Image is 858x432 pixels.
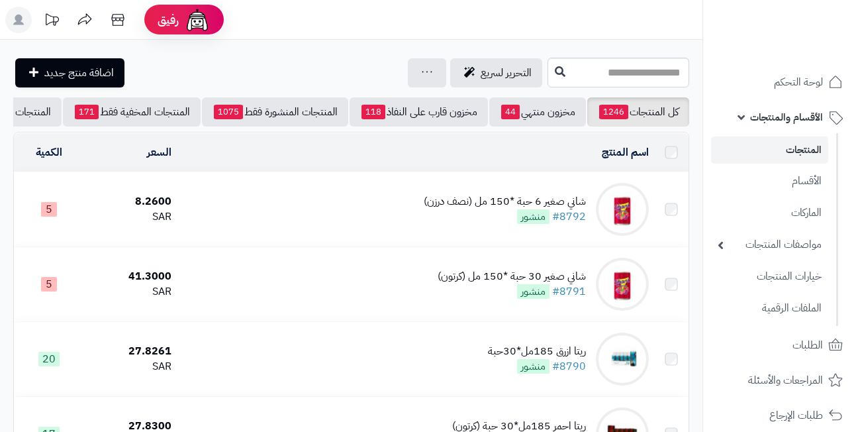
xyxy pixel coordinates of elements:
a: مواصفات المنتجات [711,231,828,259]
div: SAR [89,284,171,299]
div: SAR [89,359,171,374]
div: 8.2600 [89,194,171,209]
a: #8792 [552,209,586,225]
img: ai-face.png [184,7,211,33]
div: SAR [89,209,171,225]
span: رفيق [158,12,179,28]
a: الماركات [711,199,828,227]
span: منشور [517,359,549,374]
a: #8791 [552,284,586,299]
span: 118 [361,105,385,119]
span: منشور [517,209,549,224]
a: الملفات الرقمية [711,294,828,323]
a: الأقسام [711,167,828,195]
a: المنتجات المنشورة فقط1075 [202,97,348,127]
div: شاني صغير 30 حبة *150 مل (كرتون) [438,269,586,284]
a: تحديثات المنصة [35,7,68,36]
a: المنتجات [711,136,828,164]
a: مخزون قارب على النفاذ118 [350,97,488,127]
a: طلبات الإرجاع [711,400,850,431]
a: الكمية [36,144,62,160]
span: لوحة التحكم [774,73,823,91]
span: 1246 [599,105,628,119]
span: طلبات الإرجاع [769,406,823,425]
div: شاني صغير 6 حبة *150 مل (نصف درزن) [424,194,586,209]
span: 1075 [214,105,243,119]
span: 20 [38,352,60,366]
a: المراجعات والأسئلة [711,364,850,396]
a: #8790 [552,358,586,374]
span: التحرير لسريع [481,65,532,81]
div: ريتا ازرق 185مل*30حبة [488,344,586,359]
div: 41.3000 [89,269,171,284]
span: 5 [41,277,57,292]
img: ريتا ازرق 185مل*30حبة [596,333,649,386]
a: السعر [147,144,171,160]
a: اضافة منتج جديد [15,58,124,87]
span: اضافة منتج جديد [44,65,114,81]
a: لوحة التحكم [711,66,850,98]
img: شاني صغير 30 حبة *150 مل (كرتون) [596,258,649,311]
a: المنتجات المخفية فقط171 [63,97,201,127]
span: 44 [501,105,520,119]
span: الأقسام والمنتجات [750,108,823,127]
div: 27.8261 [89,344,171,359]
a: خيارات المنتجات [711,262,828,291]
span: منشور [517,284,549,299]
img: شاني صغير 6 حبة *150 مل (نصف درزن) [596,183,649,236]
a: التحرير لسريع [450,58,542,87]
a: الطلبات [711,329,850,361]
a: كل المنتجات1246 [587,97,689,127]
span: المراجعات والأسئلة [748,371,823,390]
img: logo-2.png [768,32,845,60]
a: مخزون منتهي44 [489,97,586,127]
span: 5 [41,202,57,217]
a: اسم المنتج [602,144,649,160]
span: 171 [75,105,99,119]
span: الطلبات [792,336,823,354]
